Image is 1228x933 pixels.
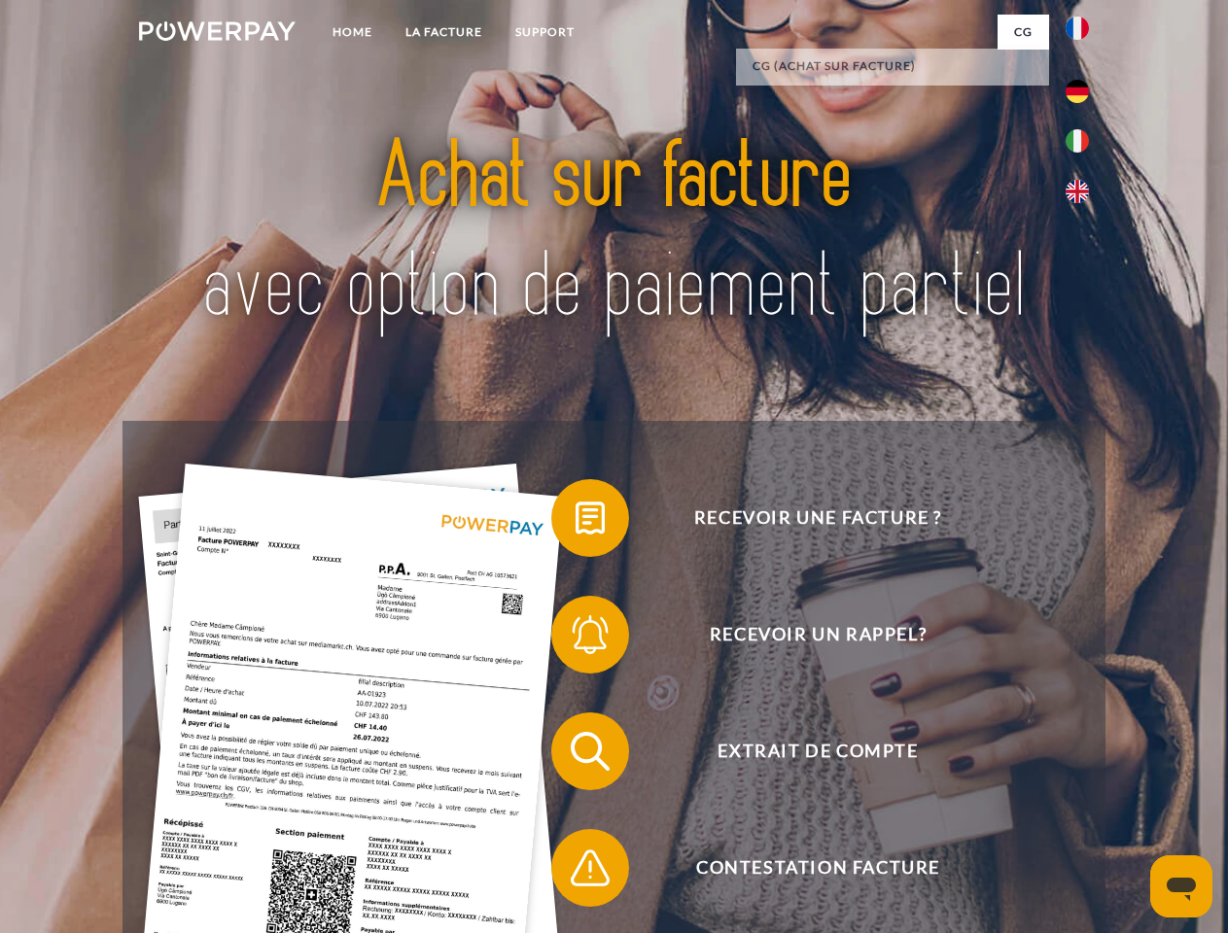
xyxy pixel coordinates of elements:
[566,610,614,659] img: qb_bell.svg
[579,829,1056,907] span: Contestation Facture
[389,15,499,50] a: LA FACTURE
[1066,17,1089,40] img: fr
[566,844,614,892] img: qb_warning.svg
[316,15,389,50] a: Home
[579,596,1056,674] span: Recevoir un rappel?
[566,494,614,542] img: qb_bill.svg
[1150,855,1212,917] iframe: Bouton de lancement de la fenêtre de messagerie
[551,712,1057,790] button: Extrait de compte
[186,93,1042,372] img: title-powerpay_fr.svg
[139,21,296,41] img: logo-powerpay-white.svg
[551,596,1057,674] button: Recevoir un rappel?
[1066,180,1089,203] img: en
[579,712,1056,790] span: Extrait de compte
[551,829,1057,907] button: Contestation Facture
[998,15,1049,50] a: CG
[551,479,1057,557] button: Recevoir une facture ?
[1066,129,1089,153] img: it
[566,727,614,776] img: qb_search.svg
[1066,80,1089,103] img: de
[736,84,1049,119] a: CG (Compte de crédit/paiement partiel)
[579,479,1056,557] span: Recevoir une facture ?
[736,49,1049,84] a: CG (achat sur facture)
[499,15,591,50] a: Support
